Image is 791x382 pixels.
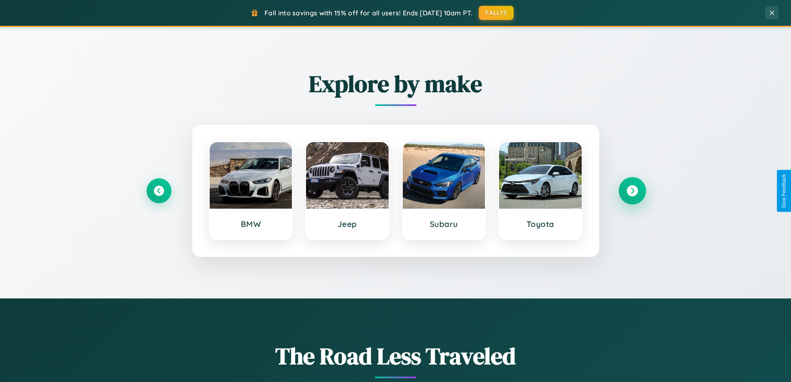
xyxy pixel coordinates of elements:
[218,219,284,229] h3: BMW
[314,219,380,229] h3: Jeep
[264,9,473,17] span: Fall into savings with 15% off for all users! Ends [DATE] 10am PT.
[507,219,573,229] h3: Toyota
[479,6,514,20] button: FALL15
[781,174,787,208] div: Give Feedback
[147,68,645,100] h2: Explore by make
[411,219,477,229] h3: Subaru
[147,340,645,372] h1: The Road Less Traveled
